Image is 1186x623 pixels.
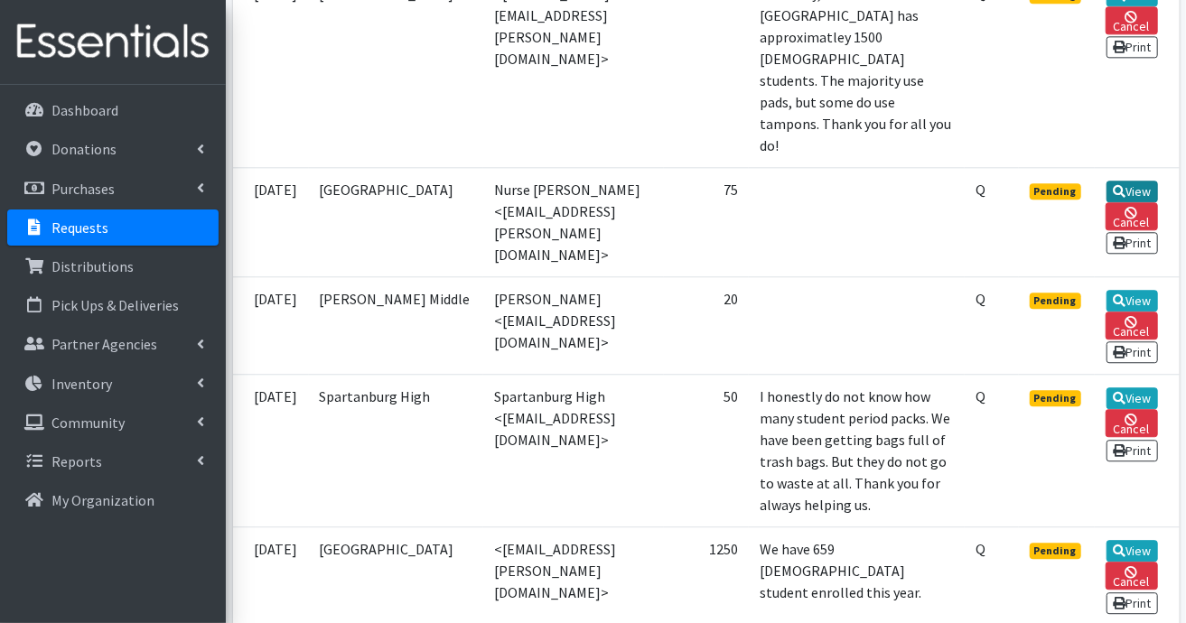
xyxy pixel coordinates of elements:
td: Spartanburg High [309,375,484,527]
p: Community [51,414,125,432]
a: Cancel [1106,409,1158,437]
span: Pending [1030,543,1081,559]
a: Cancel [1106,6,1158,34]
a: Cancel [1106,562,1158,590]
a: Inventory [7,366,219,402]
p: Partner Agencies [51,335,157,353]
p: My Organization [51,491,154,509]
a: Pick Ups & Deliveries [7,287,219,323]
a: Print [1107,341,1158,363]
a: Community [7,404,219,441]
p: Requests [51,219,108,237]
span: Pending [1030,293,1081,309]
a: View [1107,540,1158,562]
td: Nurse [PERSON_NAME] <[EMAIL_ADDRESS][PERSON_NAME][DOMAIN_NAME]> [483,168,664,277]
td: [DATE] [233,277,309,375]
a: Print [1107,592,1158,614]
td: 50 [664,375,749,527]
td: [GEOGRAPHIC_DATA] [309,168,484,277]
td: Spartanburg High <[EMAIL_ADDRESS][DOMAIN_NAME]> [483,375,664,527]
td: [DATE] [233,375,309,527]
span: Pending [1030,183,1081,200]
p: Reports [51,452,102,470]
p: Pick Ups & Deliveries [51,296,179,314]
a: Cancel [1106,202,1158,230]
a: Reports [7,443,219,479]
td: 20 [664,277,749,375]
abbr: Quantity [976,540,985,558]
a: Partner Agencies [7,326,219,362]
a: Donations [7,131,219,167]
td: I honestly do not know how many student period packs. We have been getting bags full of trash bag... [749,375,965,527]
td: [PERSON_NAME] Middle [309,277,484,375]
a: Print [1107,440,1158,461]
a: View [1107,387,1158,409]
a: Print [1107,36,1158,58]
abbr: Quantity [976,387,985,405]
abbr: Quantity [976,181,985,199]
span: Pending [1030,390,1081,406]
td: [PERSON_NAME] <[EMAIL_ADDRESS][DOMAIN_NAME]> [483,277,664,375]
a: Cancel [1106,311,1158,339]
a: Requests [7,209,219,246]
a: View [1107,290,1158,311]
a: Purchases [7,171,219,207]
a: My Organization [7,482,219,518]
img: HumanEssentials [7,12,219,72]
p: Dashboard [51,101,118,119]
p: Inventory [51,375,112,393]
p: Distributions [51,257,134,275]
a: Print [1107,232,1158,254]
a: Dashboard [7,92,219,128]
a: Distributions [7,248,219,284]
p: Purchases [51,180,115,198]
a: View [1107,181,1158,202]
abbr: Quantity [976,290,985,308]
td: [DATE] [233,168,309,277]
td: 75 [664,168,749,277]
p: Donations [51,140,117,158]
